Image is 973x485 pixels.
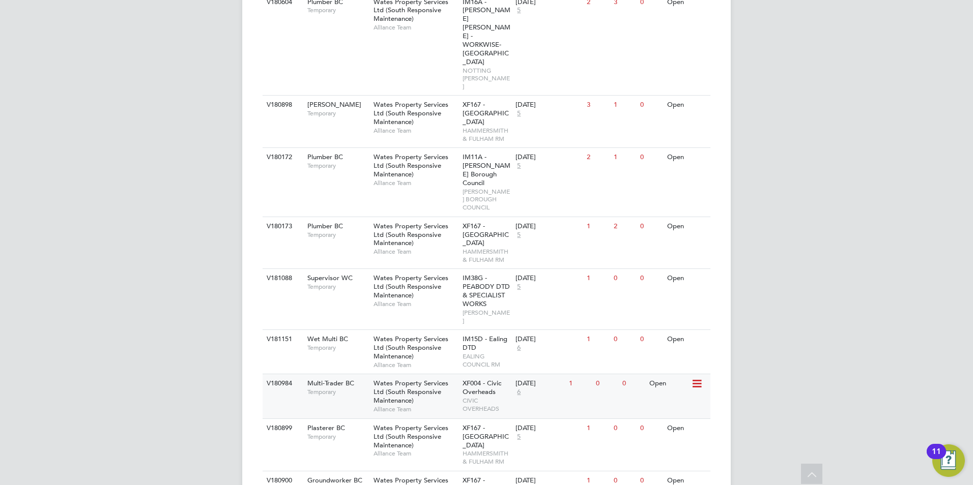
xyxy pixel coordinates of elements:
[463,222,509,248] span: XF167 - [GEOGRAPHIC_DATA]
[374,23,457,32] span: Alliance Team
[307,344,368,352] span: Temporary
[516,274,582,283] div: [DATE]
[516,283,522,291] span: 5
[307,423,345,432] span: Plasterer BC
[264,419,300,438] div: V180899
[665,330,709,349] div: Open
[566,374,593,393] div: 1
[638,269,664,288] div: 0
[307,109,368,117] span: Temporary
[264,96,300,114] div: V180898
[516,379,564,388] div: [DATE]
[516,222,582,231] div: [DATE]
[647,374,691,393] div: Open
[516,101,582,109] div: [DATE]
[463,153,510,187] span: IM11A - [PERSON_NAME] Borough Council
[516,6,522,15] span: 5
[584,96,611,114] div: 3
[665,96,709,114] div: Open
[374,127,457,135] span: Alliance Team
[516,424,582,433] div: [DATE]
[463,352,511,368] span: EALING COUNCIL RM
[463,335,507,352] span: IM15D - Ealing DTD
[638,148,664,167] div: 0
[307,388,368,396] span: Temporary
[516,344,522,352] span: 6
[307,6,368,14] span: Temporary
[463,127,511,142] span: HAMMERSMITH & FULHAM RM
[516,162,522,170] span: 5
[516,231,522,239] span: 5
[665,269,709,288] div: Open
[307,100,361,109] span: [PERSON_NAME]
[665,148,709,167] div: Open
[593,374,620,393] div: 0
[584,269,611,288] div: 1
[611,148,638,167] div: 1
[307,162,368,170] span: Temporary
[307,274,353,282] span: Supervisor WC
[374,335,448,360] span: Wates Property Services Ltd (South Responsive Maintenance)
[463,397,511,412] span: CIVIC OVERHEADS
[463,248,511,263] span: HAMMERSMITH & FULHAM RM
[307,379,354,387] span: Multi-Trader BC
[463,423,509,449] span: XF167 - [GEOGRAPHIC_DATA]
[932,444,965,477] button: Open Resource Center, 11 new notifications
[611,269,638,288] div: 0
[307,335,348,343] span: Wet Multi BC
[463,379,501,396] span: XF004 - Civic Overheads
[463,67,511,90] span: NOTTING [PERSON_NAME]
[307,476,362,484] span: Groundworker BC
[374,222,448,248] span: Wates Property Services Ltd (South Responsive Maintenance)
[374,300,457,308] span: Alliance Team
[264,330,300,349] div: V181151
[516,335,582,344] div: [DATE]
[307,433,368,441] span: Temporary
[463,309,511,324] span: [PERSON_NAME]
[374,274,448,299] span: Wates Property Services Ltd (South Responsive Maintenance)
[264,217,300,236] div: V180173
[463,449,511,465] span: HAMMERSMITH & FULHAM RM
[374,379,448,405] span: Wates Property Services Ltd (South Responsive Maintenance)
[516,476,582,485] div: [DATE]
[638,96,664,114] div: 0
[374,361,457,369] span: Alliance Team
[374,100,448,126] span: Wates Property Services Ltd (South Responsive Maintenance)
[374,449,457,458] span: Alliance Team
[264,269,300,288] div: V181088
[374,153,448,178] span: Wates Property Services Ltd (South Responsive Maintenance)
[611,330,638,349] div: 0
[584,217,611,236] div: 1
[620,374,646,393] div: 0
[374,248,457,256] span: Alliance Team
[584,148,611,167] div: 2
[611,217,638,236] div: 2
[638,419,664,438] div: 0
[638,217,664,236] div: 0
[611,96,638,114] div: 1
[584,330,611,349] div: 1
[264,148,300,167] div: V180172
[374,179,457,187] span: Alliance Team
[463,100,509,126] span: XF167 - [GEOGRAPHIC_DATA]
[932,451,941,465] div: 11
[307,222,343,230] span: Plumber BC
[584,419,611,438] div: 1
[463,274,510,308] span: IM38G - PEABODY DTD & SPECIALIST WORKS
[516,433,522,441] span: 5
[665,419,709,438] div: Open
[516,109,522,118] span: 5
[307,231,368,239] span: Temporary
[264,374,300,393] div: V180984
[307,283,368,291] span: Temporary
[374,423,448,449] span: Wates Property Services Ltd (South Responsive Maintenance)
[516,153,582,162] div: [DATE]
[611,419,638,438] div: 0
[516,388,522,397] span: 6
[638,330,664,349] div: 0
[307,153,343,161] span: Plumber BC
[463,188,511,211] span: [PERSON_NAME] BOROUGH COUNCIL
[665,217,709,236] div: Open
[374,405,457,413] span: Alliance Team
